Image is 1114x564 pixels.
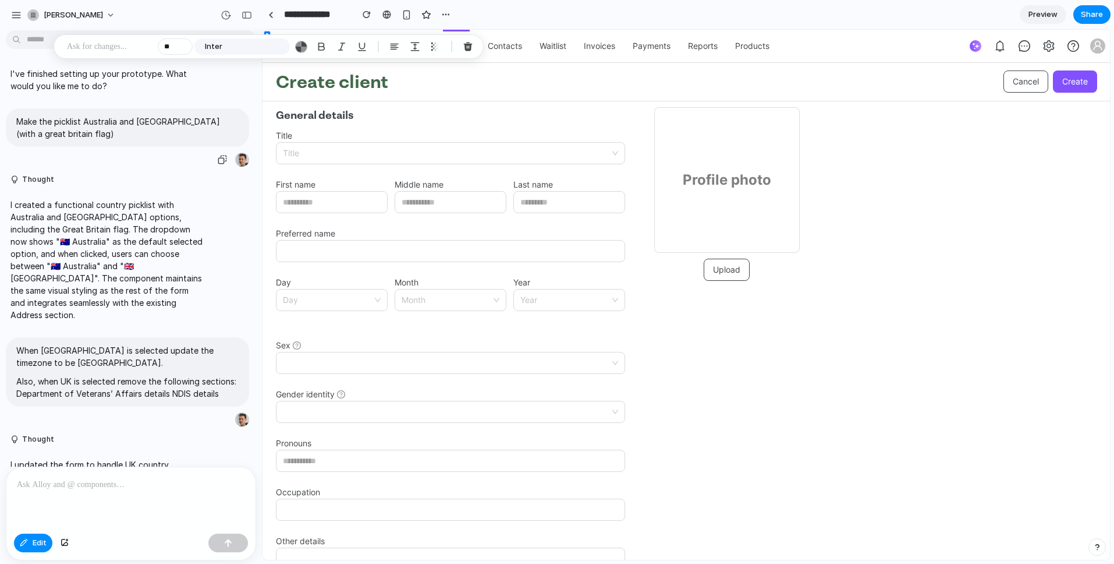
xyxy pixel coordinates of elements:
[132,246,164,259] label: Month
[13,469,363,491] input: Occupation
[13,43,126,61] span: Create client
[23,6,121,24] button: [PERSON_NAME]
[800,45,825,58] span: Create
[14,534,52,552] button: Edit
[13,149,59,161] label: First name
[132,161,244,184] input: Middle name
[13,420,363,442] input: Pronouns
[13,161,125,184] input: First name
[13,309,47,322] label: Sex
[1020,5,1066,24] a: Preview
[13,246,37,259] label: Day
[44,9,103,21] span: [PERSON_NAME]
[13,210,363,232] input: Preferred name
[33,537,47,549] span: Edit
[709,13,716,20] img: svg%3e
[13,100,38,112] label: Title
[13,358,91,371] label: Gender identity
[258,260,349,281] input: Year
[205,41,222,52] span: Inter
[13,77,363,94] h3: General details
[20,260,111,281] input: Day
[420,140,509,160] span: Profile photo
[750,45,776,58] span: Cancel
[132,149,189,161] label: Middle name
[10,68,205,92] p: I've finished setting up your prototype. What would you like me to do?
[13,198,81,210] label: Preferred name
[13,407,57,420] label: Pronouns
[251,161,363,184] input: Last name
[16,115,239,140] p: Make the picklist Australia and [GEOGRAPHIC_DATA] (with a great britain flag)
[1073,5,1111,24] button: Share
[790,41,835,63] button: Create
[741,41,786,63] button: Cancel
[13,456,66,469] label: Occupation
[13,505,70,518] label: Other details
[450,234,478,246] span: Upload
[16,344,239,369] p: When [GEOGRAPHIC_DATA] is selected update the timezone to be [GEOGRAPHIC_DATA].
[194,38,290,55] button: Inter
[1081,9,1103,20] span: Share
[251,246,276,259] label: Year
[1028,9,1058,20] span: Preview
[251,149,297,161] label: Last name
[10,199,205,321] p: I created a functional country picklist with Australia and [GEOGRAPHIC_DATA] options, including t...
[441,229,487,251] button: Upload
[139,260,230,281] input: Month
[16,375,239,400] p: Also, when UK is selected remove the following sections: Department of Veterans’ Affairs details ...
